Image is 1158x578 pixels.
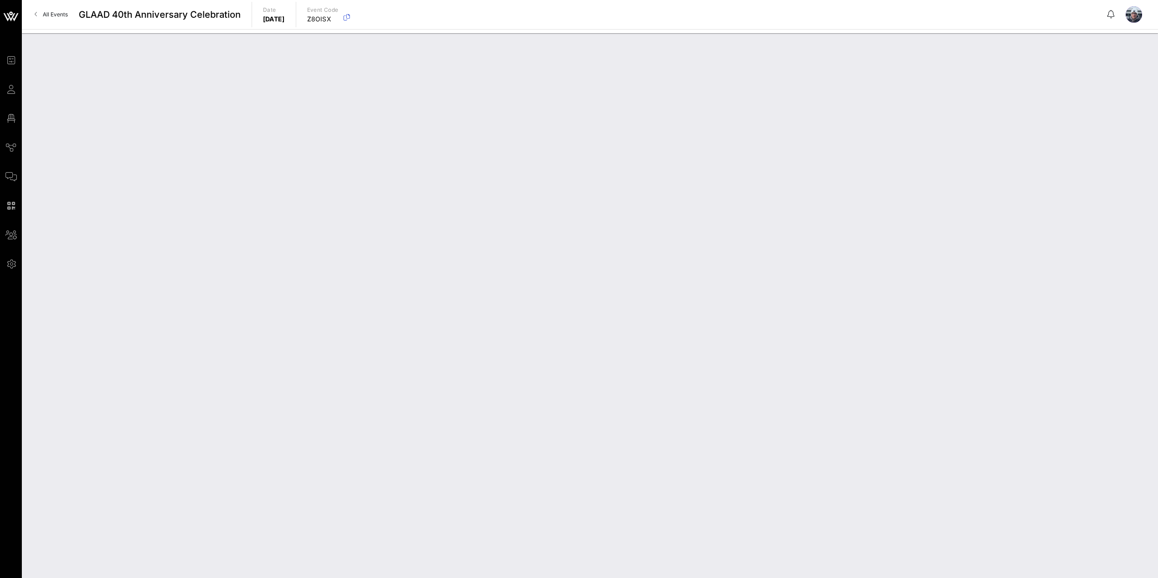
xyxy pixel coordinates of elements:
[307,5,339,15] p: Event Code
[43,11,68,18] span: All Events
[307,15,339,24] p: Z8OISX
[263,15,285,24] p: [DATE]
[29,7,73,22] a: All Events
[263,5,285,15] p: Date
[79,8,241,21] span: GLAAD 40th Anniversary Celebration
